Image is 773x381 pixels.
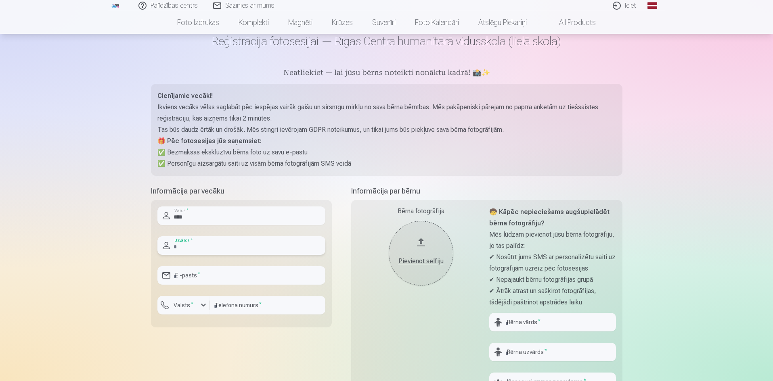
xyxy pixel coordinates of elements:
[157,124,616,135] p: Tas būs daudz ērtāk un drošāk. Mēs stingri ievērojam GDPR noteikumus, un tikai jums būs piekļuve ...
[157,147,616,158] p: ✅ Bezmaksas ekskluzīvu bērna foto uz savu e-pastu
[151,185,332,197] h5: Informācija par vecāku
[351,185,622,197] h5: Informācija par bērnu
[111,3,120,8] img: /fa1
[157,102,616,124] p: Ikviens vecāks vēlas saglabāt pēc iespējas vairāk gaišu un sirsnīgu mirkļu no sava bērna bērnības...
[489,208,610,227] strong: 🧒 Kāpēc nepieciešams augšupielādēt bērna fotogrāfiju?
[157,137,262,145] strong: 🎁 Pēc fotosesijas jūs saņemsiet:
[157,296,210,314] button: Valsts*
[168,11,229,34] a: Foto izdrukas
[279,11,322,34] a: Magnēti
[489,229,616,252] p: Mēs lūdzam pievienot jūsu bērna fotogrāfiju, jo tas palīdz:
[229,11,279,34] a: Komplekti
[157,158,616,169] p: ✅ Personīgu aizsargātu saiti uz visām bērna fotogrāfijām SMS veidā
[170,301,197,309] label: Valsts
[151,34,622,48] h1: Reģistrācija fotosesijai — Rīgas Centra humanitārā vidusskola (lielā skola)
[489,285,616,308] p: ✔ Ātrāk atrast un sašķirot fotogrāfijas, tādējādi paātrinot apstrādes laiku
[397,256,445,266] div: Pievienot selfiju
[157,92,213,100] strong: Cienījamie vecāki!
[489,274,616,285] p: ✔ Nepajaukt bērnu fotogrāfijas grupā
[489,252,616,274] p: ✔ Nosūtīt jums SMS ar personalizētu saiti uz fotogrāfijām uzreiz pēc fotosesijas
[362,11,405,34] a: Suvenīri
[358,206,484,216] div: Bērna fotogrāfija
[389,221,453,285] button: Pievienot selfiju
[322,11,362,34] a: Krūzes
[405,11,469,34] a: Foto kalendāri
[469,11,536,34] a: Atslēgu piekariņi
[536,11,605,34] a: All products
[151,68,622,79] h5: Neatliekiet — lai jūsu bērns noteikti nonāktu kadrā! 📸✨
